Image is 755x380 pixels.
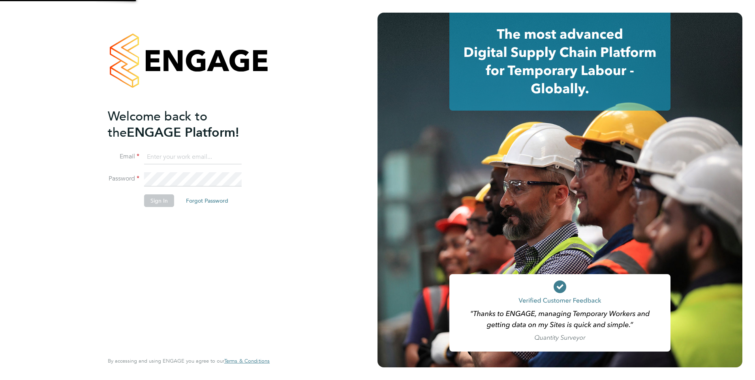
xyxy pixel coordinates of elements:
button: Sign In [144,194,174,207]
a: Terms & Conditions [224,358,270,364]
span: Terms & Conditions [224,357,270,364]
label: Password [108,175,139,183]
button: Forgot Password [180,194,235,207]
label: Email [108,152,139,161]
h2: ENGAGE Platform! [108,108,262,141]
input: Enter your work email... [144,150,242,164]
span: Welcome back to the [108,109,207,140]
span: By accessing and using ENGAGE you agree to our [108,357,270,364]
